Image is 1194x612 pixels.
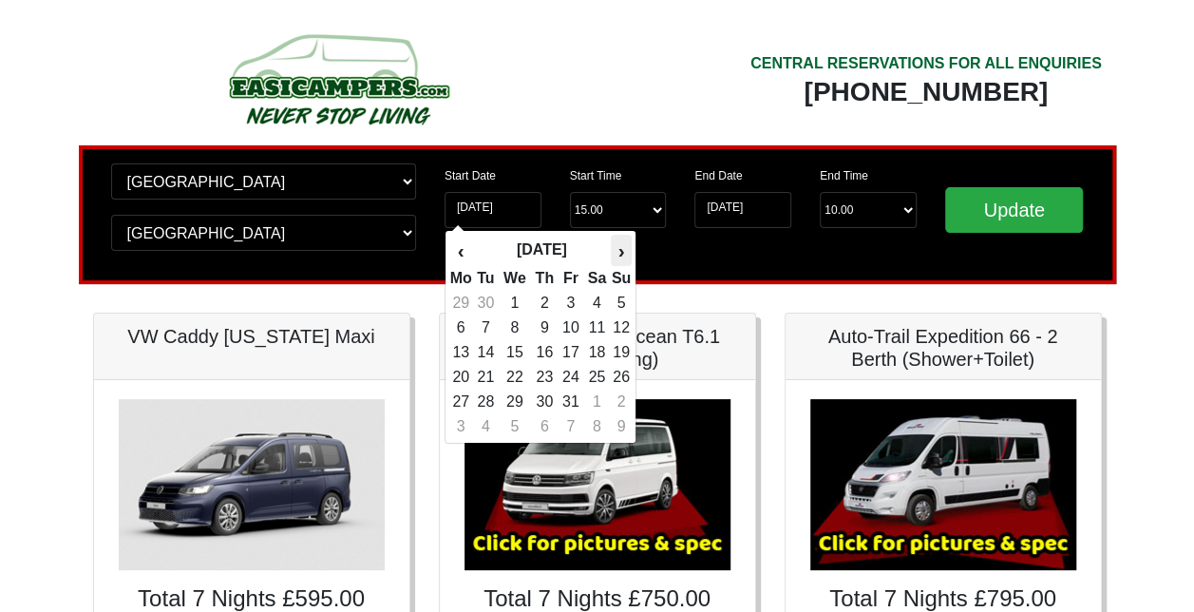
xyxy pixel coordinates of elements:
td: 21 [473,365,499,390]
label: Start Date [445,167,496,184]
td: 3 [559,291,584,316]
th: Su [611,266,632,291]
td: 29 [449,291,473,316]
input: Start Date [445,192,541,228]
th: Mo [449,266,473,291]
td: 1 [583,390,611,414]
td: 12 [611,316,632,340]
h5: VW Caddy [US_STATE] Maxi [113,325,390,348]
img: VW Caddy California Maxi [119,399,385,570]
td: 6 [449,316,473,340]
th: Tu [473,266,499,291]
td: 5 [499,414,531,439]
h5: Auto-Trail Expedition 66 - 2 Berth (Shower+Toilet) [805,325,1082,371]
td: 4 [583,291,611,316]
td: 27 [449,390,473,414]
label: End Date [694,167,742,184]
td: 30 [473,291,499,316]
td: 17 [559,340,584,365]
th: ‹ [449,235,473,267]
td: 28 [473,390,499,414]
td: 29 [499,390,531,414]
th: Fr [559,266,584,291]
th: [DATE] [473,235,611,267]
label: Start Time [570,167,622,184]
td: 19 [611,340,632,365]
td: 5 [611,291,632,316]
td: 11 [583,316,611,340]
label: End Time [820,167,868,184]
th: We [499,266,531,291]
td: 4 [473,414,499,439]
input: Return Date [694,192,791,228]
td: 6 [531,414,559,439]
th: Sa [583,266,611,291]
td: 14 [473,340,499,365]
td: 16 [531,340,559,365]
td: 9 [611,414,632,439]
div: [PHONE_NUMBER] [750,75,1102,109]
td: 23 [531,365,559,390]
input: Update [945,187,1084,233]
td: 1 [499,291,531,316]
td: 3 [449,414,473,439]
td: 10 [559,316,584,340]
td: 2 [531,291,559,316]
td: 31 [559,390,584,414]
th: Th [531,266,559,291]
td: 7 [473,316,499,340]
td: 24 [559,365,584,390]
td: 13 [449,340,473,365]
td: 8 [499,316,531,340]
td: 9 [531,316,559,340]
td: 30 [531,390,559,414]
td: 2 [611,390,632,414]
td: 18 [583,340,611,365]
img: campers-checkout-logo.png [158,27,519,131]
td: 20 [449,365,473,390]
td: 8 [583,414,611,439]
td: 15 [499,340,531,365]
th: › [611,235,632,267]
td: 25 [583,365,611,390]
td: 26 [611,365,632,390]
img: Auto-Trail Expedition 66 - 2 Berth (Shower+Toilet) [810,399,1076,570]
td: 22 [499,365,531,390]
div: CENTRAL RESERVATIONS FOR ALL ENQUIRIES [750,52,1102,75]
img: VW California Ocean T6.1 (Auto, Awning) [464,399,730,570]
td: 7 [559,414,584,439]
